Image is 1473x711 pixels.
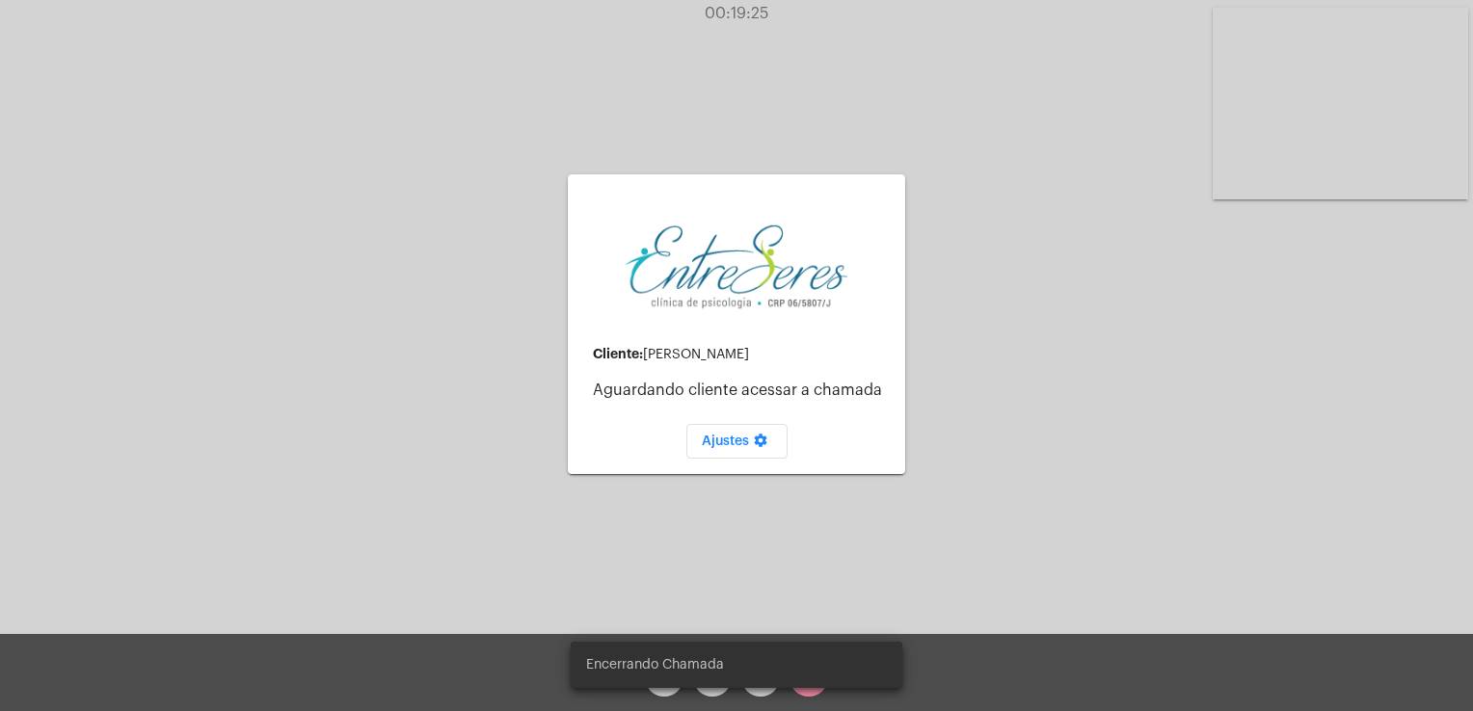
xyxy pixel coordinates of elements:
[593,382,890,399] p: Aguardando cliente acessar a chamada
[626,223,847,310] img: aa27006a-a7e4-c883-abf8-315c10fe6841.png
[749,433,772,456] mat-icon: settings
[705,6,768,21] span: 00:19:25
[586,655,724,674] span: Encerrando Chamada
[593,347,643,360] strong: Cliente:
[593,347,890,362] div: [PERSON_NAME]
[686,424,788,459] button: Ajustes
[702,434,772,448] span: Ajustes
